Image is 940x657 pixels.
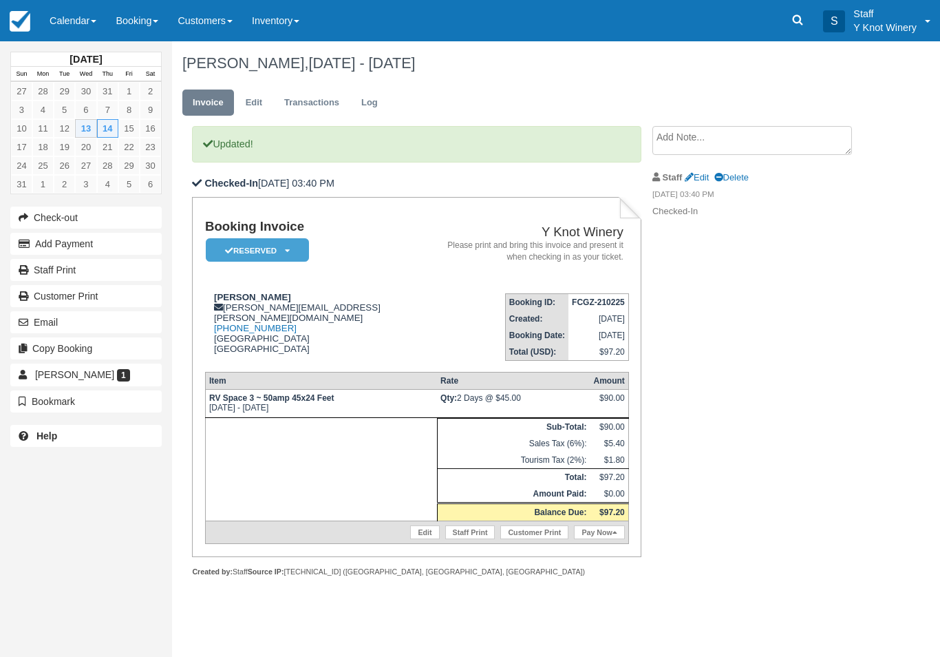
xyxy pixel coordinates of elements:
a: 18 [32,138,54,156]
a: 4 [32,101,54,119]
a: 29 [118,156,140,175]
a: 30 [75,82,96,101]
a: 6 [75,101,96,119]
button: Add Payment [10,233,162,255]
a: Customer Print [500,525,568,539]
td: 2 Days @ $45.00 [437,390,590,418]
div: [PERSON_NAME][EMAIL_ADDRESS][PERSON_NAME][DOMAIN_NAME] [GEOGRAPHIC_DATA] [GEOGRAPHIC_DATA] [205,292,424,354]
a: 5 [118,175,140,194]
th: Fri [118,67,140,82]
a: 21 [97,138,118,156]
td: $90.00 [590,419,628,436]
a: Edit [235,90,273,116]
td: Tourism Tax (2%): [437,452,590,469]
a: 7 [97,101,118,119]
h1: Booking Invoice [205,220,424,234]
a: Delete [714,172,749,182]
th: Balance Due: [437,503,590,521]
p: Staff [853,7,917,21]
a: 27 [75,156,96,175]
a: 28 [97,156,118,175]
a: Edit [410,525,439,539]
th: Total: [437,469,590,486]
img: checkfront-main-nav-mini-logo.png [10,11,30,32]
a: [PERSON_NAME] 1 [10,364,162,386]
th: Created: [505,311,568,327]
button: Check-out [10,207,162,229]
strong: Staff [663,172,683,182]
th: Amount Paid: [437,486,590,503]
a: 30 [140,156,161,175]
a: 5 [54,101,75,119]
span: 1 [117,369,130,382]
th: Booking Date: [505,327,568,344]
button: Email [10,311,162,333]
a: 6 [140,175,161,194]
th: Mon [32,67,54,82]
em: Reserved [206,238,309,262]
button: Copy Booking [10,337,162,359]
th: Wed [75,67,96,82]
a: Log [351,90,388,116]
a: 24 [11,156,32,175]
td: $97.20 [568,344,628,361]
th: Amount [590,373,628,390]
a: 25 [32,156,54,175]
td: [DATE] - [DATE] [205,390,437,418]
a: 22 [118,138,140,156]
a: Reserved [205,238,304,263]
td: $97.20 [590,469,628,486]
p: [DATE] 03:40 PM [192,176,641,191]
strong: Qty [440,393,457,403]
h2: Y Knot Winery [429,225,623,240]
td: $1.80 [590,452,628,469]
a: 3 [75,175,96,194]
a: [PHONE_NUMBER] [214,323,297,333]
th: Rate [437,373,590,390]
a: 31 [97,82,118,101]
a: 26 [54,156,75,175]
b: Checked-In [204,178,258,189]
a: 9 [140,101,161,119]
td: $5.40 [590,435,628,452]
td: [DATE] [568,327,628,344]
p: Checked-In [652,205,867,218]
td: Sales Tax (6%): [437,435,590,452]
a: 1 [118,82,140,101]
a: 11 [32,119,54,138]
div: $90.00 [593,393,624,414]
a: Staff Print [445,525,495,539]
th: Tue [54,67,75,82]
a: 13 [75,119,96,138]
a: 10 [11,119,32,138]
strong: [DATE] [70,54,102,65]
a: 17 [11,138,32,156]
strong: [PERSON_NAME] [214,292,291,302]
a: 16 [140,119,161,138]
a: 2 [54,175,75,194]
a: Pay Now [574,525,624,539]
button: Bookmark [10,390,162,413]
span: [DATE] - [DATE] [308,54,415,72]
a: 4 [97,175,118,194]
a: Transactions [274,90,350,116]
a: Customer Print [10,285,162,307]
a: 28 [32,82,54,101]
span: [PERSON_NAME] [35,369,114,380]
a: 14 [97,119,118,138]
th: Sun [11,67,32,82]
a: Invoice [182,90,234,116]
th: Item [205,373,437,390]
th: Thu [97,67,118,82]
a: 20 [75,138,96,156]
td: $0.00 [590,486,628,503]
a: Help [10,425,162,447]
a: 15 [118,119,140,138]
a: 8 [118,101,140,119]
a: 2 [140,82,161,101]
a: 12 [54,119,75,138]
div: S [823,10,845,32]
a: 1 [32,175,54,194]
td: [DATE] [568,311,628,327]
a: Edit [685,172,709,182]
